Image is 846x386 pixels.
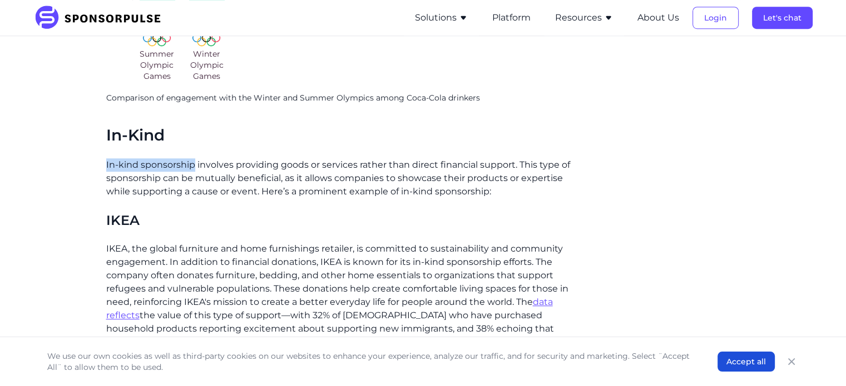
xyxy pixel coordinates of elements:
span: Winter Olympic Games [184,48,229,82]
img: SponsorPulse [34,6,169,30]
h2: In-Kind [106,126,580,145]
p: In-kind sponsorship involves providing goods or services rather than direct financial support. Th... [106,158,580,198]
iframe: Chat Widget [790,333,846,386]
p: Comparison of engagement with the Winter and Summer Olympics among Coca-Cola drinkers [106,93,580,104]
a: Login [692,13,739,23]
button: Let's chat [752,7,813,29]
button: Resources [555,11,613,24]
h3: IKEA [106,212,580,229]
a: data reflects [106,297,553,320]
a: About Us [637,13,679,23]
button: About Us [637,11,679,24]
p: We use our own cookies as well as third-party cookies on our websites to enhance your experience,... [47,350,695,373]
span: Summer Olympic Games [135,48,180,82]
p: IKEA, the global furniture and home furnishings retailer, is committed to sustainability and comm... [106,242,580,349]
button: Accept all [718,352,775,372]
a: Let's chat [752,13,813,23]
button: Solutions [415,11,468,24]
button: Close [784,354,799,369]
button: Platform [492,11,531,24]
button: Login [692,7,739,29]
a: Platform [492,13,531,23]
